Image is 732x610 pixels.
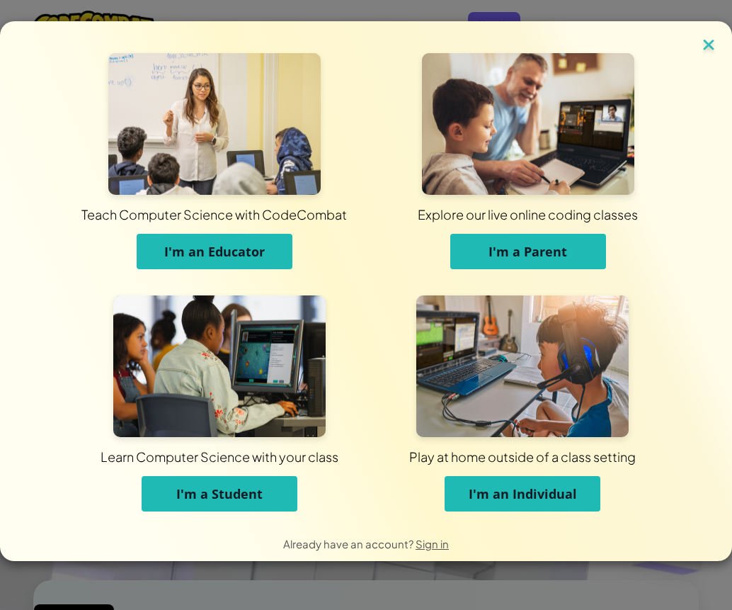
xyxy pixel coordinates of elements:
span: I'm a Parent [488,243,567,260]
button: I'm a Parent [450,234,606,269]
span: I'm a Student [176,485,263,502]
span: Already have an account? [283,537,416,550]
img: For Individuals [416,295,629,437]
img: For Students [113,295,326,437]
span: I'm an Educator [164,243,265,260]
button: I'm an Individual [445,476,600,512]
span: I'm an Individual [469,485,577,502]
button: I'm a Student [142,476,297,512]
img: For Parents [422,53,634,195]
button: I'm an Educator [137,234,292,269]
img: For Educators [108,53,321,195]
a: Sign in [416,537,449,550]
img: close icon [699,35,718,57]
